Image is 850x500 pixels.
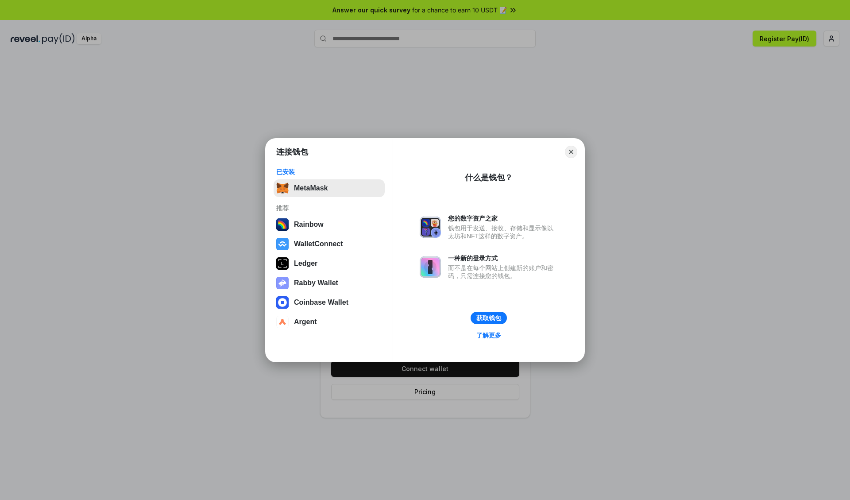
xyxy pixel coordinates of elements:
[565,146,577,158] button: Close
[276,182,289,194] img: svg+xml,%3Csvg%20fill%3D%22none%22%20height%3D%2233%22%20viewBox%3D%220%200%2035%2033%22%20width%...
[276,218,289,231] img: svg+xml,%3Csvg%20width%3D%22120%22%20height%3D%22120%22%20viewBox%3D%220%200%20120%20120%22%20fil...
[471,312,507,324] button: 获取钱包
[276,257,289,270] img: svg+xml,%3Csvg%20xmlns%3D%22http%3A%2F%2Fwww.w3.org%2F2000%2Fsvg%22%20width%3D%2228%22%20height%3...
[476,331,501,339] div: 了解更多
[276,147,308,157] h1: 连接钱包
[276,238,289,250] img: svg+xml,%3Csvg%20width%3D%2228%22%20height%3D%2228%22%20viewBox%3D%220%200%2028%2028%22%20fill%3D...
[276,204,382,212] div: 推荐
[274,313,385,331] button: Argent
[420,217,441,238] img: svg+xml,%3Csvg%20xmlns%3D%22http%3A%2F%2Fwww.w3.org%2F2000%2Fsvg%22%20fill%3D%22none%22%20viewBox...
[448,264,558,280] div: 而不是在每个网站上创建新的账户和密码，只需连接您的钱包。
[294,298,348,306] div: Coinbase Wallet
[276,277,289,289] img: svg+xml,%3Csvg%20xmlns%3D%22http%3A%2F%2Fwww.w3.org%2F2000%2Fsvg%22%20fill%3D%22none%22%20viewBox...
[294,318,317,326] div: Argent
[274,255,385,272] button: Ledger
[476,314,501,322] div: 获取钱包
[274,274,385,292] button: Rabby Wallet
[448,254,558,262] div: 一种新的登录方式
[471,329,506,341] a: 了解更多
[294,260,317,267] div: Ledger
[276,168,382,176] div: 已安装
[448,224,558,240] div: 钱包用于发送、接收、存储和显示像以太坊和NFT这样的数字资产。
[420,256,441,278] img: svg+xml,%3Csvg%20xmlns%3D%22http%3A%2F%2Fwww.w3.org%2F2000%2Fsvg%22%20fill%3D%22none%22%20viewBox...
[274,294,385,311] button: Coinbase Wallet
[274,179,385,197] button: MetaMask
[294,221,324,229] div: Rainbow
[276,316,289,328] img: svg+xml,%3Csvg%20width%3D%2228%22%20height%3D%2228%22%20viewBox%3D%220%200%2028%2028%22%20fill%3D...
[294,279,338,287] div: Rabby Wallet
[448,214,558,222] div: 您的数字资产之家
[465,172,513,183] div: 什么是钱包？
[294,240,343,248] div: WalletConnect
[274,235,385,253] button: WalletConnect
[294,184,328,192] div: MetaMask
[276,296,289,309] img: svg+xml,%3Csvg%20width%3D%2228%22%20height%3D%2228%22%20viewBox%3D%220%200%2028%2028%22%20fill%3D...
[274,216,385,233] button: Rainbow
